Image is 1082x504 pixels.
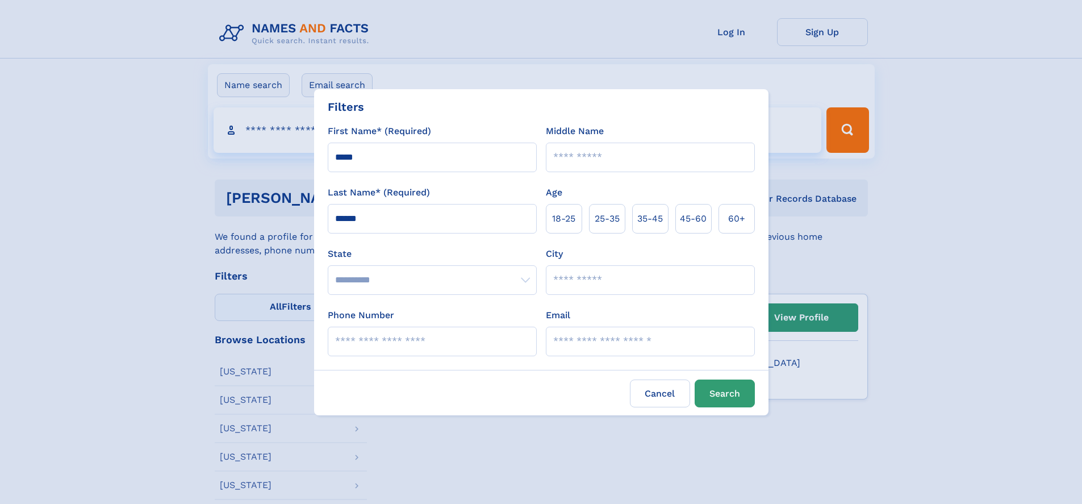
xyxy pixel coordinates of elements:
[728,212,745,226] span: 60+
[630,380,690,407] label: Cancel
[637,212,663,226] span: 35‑45
[328,98,364,115] div: Filters
[328,186,430,199] label: Last Name* (Required)
[328,124,431,138] label: First Name* (Required)
[695,380,755,407] button: Search
[328,309,394,322] label: Phone Number
[680,212,707,226] span: 45‑60
[546,309,570,322] label: Email
[546,124,604,138] label: Middle Name
[546,186,562,199] label: Age
[328,247,537,261] label: State
[595,212,620,226] span: 25‑35
[546,247,563,261] label: City
[552,212,575,226] span: 18‑25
